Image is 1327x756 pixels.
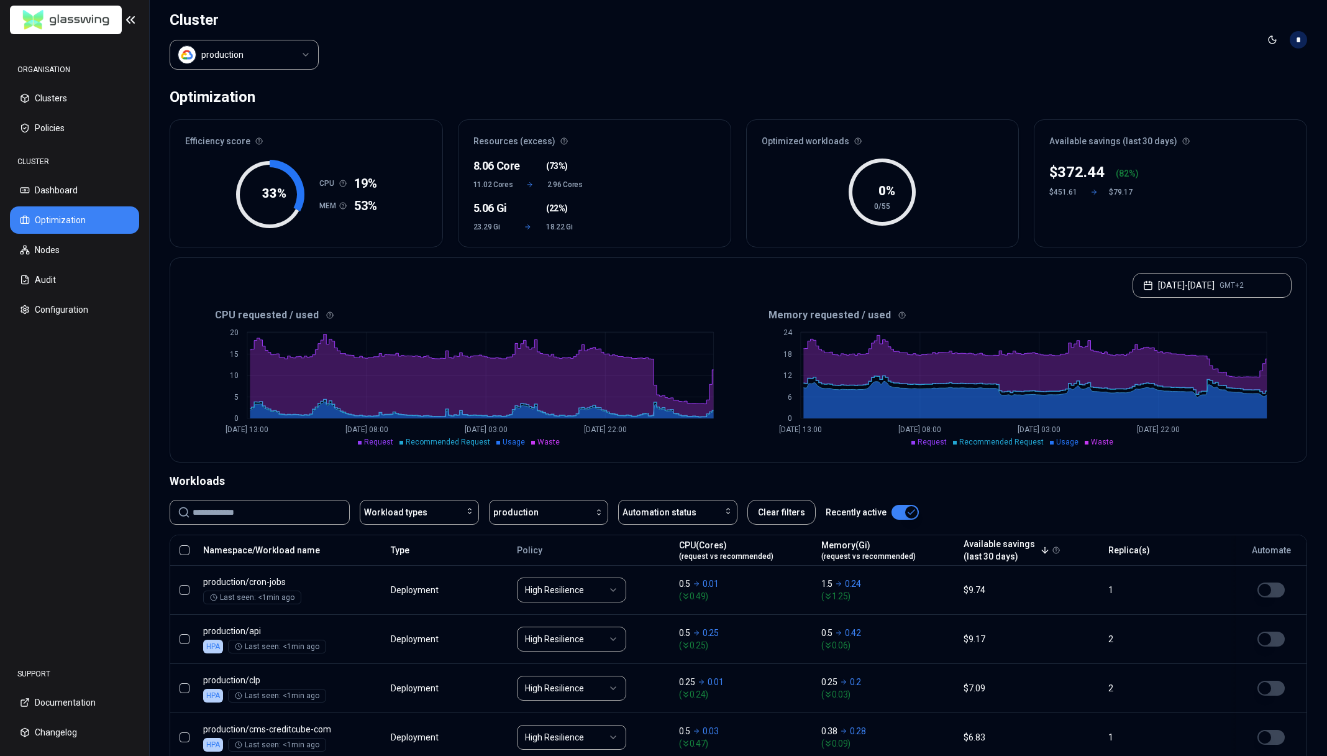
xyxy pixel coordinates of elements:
tspan: 5 [234,393,239,402]
div: $9.74 [964,584,1097,596]
span: 23.29 Gi [473,222,510,232]
button: Clear filters [747,500,816,525]
span: Recommended Request [959,438,1044,446]
div: Last seen: <1min ago [235,691,319,701]
span: Workload types [364,506,427,519]
p: cron-jobs [203,576,380,588]
p: 0.5 [679,725,690,737]
div: 2 [1108,682,1223,694]
tspan: [DATE] 22:00 [1137,425,1180,434]
button: HPA is enabled on CPU, only the other resource will be optimised. [1257,632,1285,647]
span: 19% [354,175,377,192]
button: Nodes [10,236,139,264]
div: ( %) [1116,167,1139,180]
p: 0.5 [679,627,690,639]
span: ( ) [546,202,568,214]
div: Deployment [391,633,440,645]
button: Optimization [10,206,139,234]
button: Configuration [10,296,139,323]
p: 82 [1119,167,1129,180]
span: (request vs recommended) [821,551,916,561]
div: $6.83 [964,731,1097,744]
div: Optimized workloads [747,120,1019,155]
span: Request [364,438,393,446]
button: Audit [10,266,139,293]
p: 0.42 [845,627,861,639]
div: Workloads [170,472,1307,490]
p: 0.25 [821,676,837,688]
h1: CPU [319,178,339,188]
button: Type [391,538,409,563]
span: ( 0.25 ) [679,639,810,652]
div: 2 [1108,633,1223,645]
tspan: 33 % [262,186,286,201]
button: production [489,500,608,525]
tspan: [DATE] 13:00 [779,425,822,434]
span: (request vs recommended) [679,551,773,561]
button: Dashboard [10,177,139,204]
button: Select a value [170,40,319,70]
span: 22% [549,202,565,214]
tspan: 18 [783,350,791,359]
p: 0.38 [821,725,837,737]
p: 0.28 [850,725,866,737]
div: $9.17 [964,633,1097,645]
div: SUPPORT [10,661,139,686]
p: 0.2 [850,676,861,688]
tspan: [DATE] 13:00 [226,425,268,434]
tspan: 10 [230,371,239,380]
div: Last seen: <1min ago [235,642,319,652]
div: Memory requested / used [739,308,1292,323]
tspan: 15 [230,350,239,359]
img: gcp [181,48,193,61]
div: 5.06 Gi [473,200,510,217]
span: Waste [537,438,560,446]
div: $7.09 [964,682,1097,694]
span: 53% [354,197,377,214]
tspan: [DATE] 08:00 [345,425,388,434]
tspan: 12 [783,371,791,380]
tspan: 6 [787,393,791,402]
p: 1.5 [821,578,832,590]
div: CPU(Cores) [679,539,773,561]
span: Usage [1056,438,1078,446]
p: 0.25 [703,627,719,639]
button: Workload types [360,500,479,525]
div: HPA is enabled on CPU, only memory will be optimised. [203,640,223,653]
span: 2.96 Cores [547,180,583,190]
div: Deployment [391,731,440,744]
p: clp [203,674,380,686]
span: Recommended Request [406,438,490,446]
div: Automate [1242,544,1301,556]
button: Changelog [10,719,139,746]
span: Request [918,438,947,446]
tspan: 0 % [878,183,895,198]
tspan: [DATE] 03:00 [1018,425,1060,434]
span: ( ) [546,160,568,172]
p: api [203,625,380,637]
div: $79.17 [1109,187,1139,197]
div: 1 [1108,731,1223,744]
h1: MEM [319,201,339,211]
div: Available savings (last 30 days) [1034,120,1306,155]
p: 0.01 [703,578,719,590]
tspan: [DATE] 08:00 [898,425,941,434]
tspan: [DATE] 22:00 [584,425,627,434]
div: Optimization [170,85,255,109]
p: 0.5 [679,578,690,590]
span: ( 0.49 ) [679,590,810,602]
div: Deployment [391,584,440,596]
span: ( 0.24 ) [679,688,810,701]
button: Namespace/Workload name [203,538,320,563]
button: Documentation [10,689,139,716]
h1: Cluster [170,10,319,30]
div: production [201,48,244,61]
span: 18.22 Gi [546,222,583,232]
div: 8.06 Core [473,157,510,175]
button: Clusters [10,85,139,112]
span: ( 1.25 ) [821,590,952,602]
label: Recently active [826,508,887,517]
div: CPU requested / used [185,308,739,323]
div: $451.61 [1049,187,1079,197]
span: Automation status [622,506,696,519]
